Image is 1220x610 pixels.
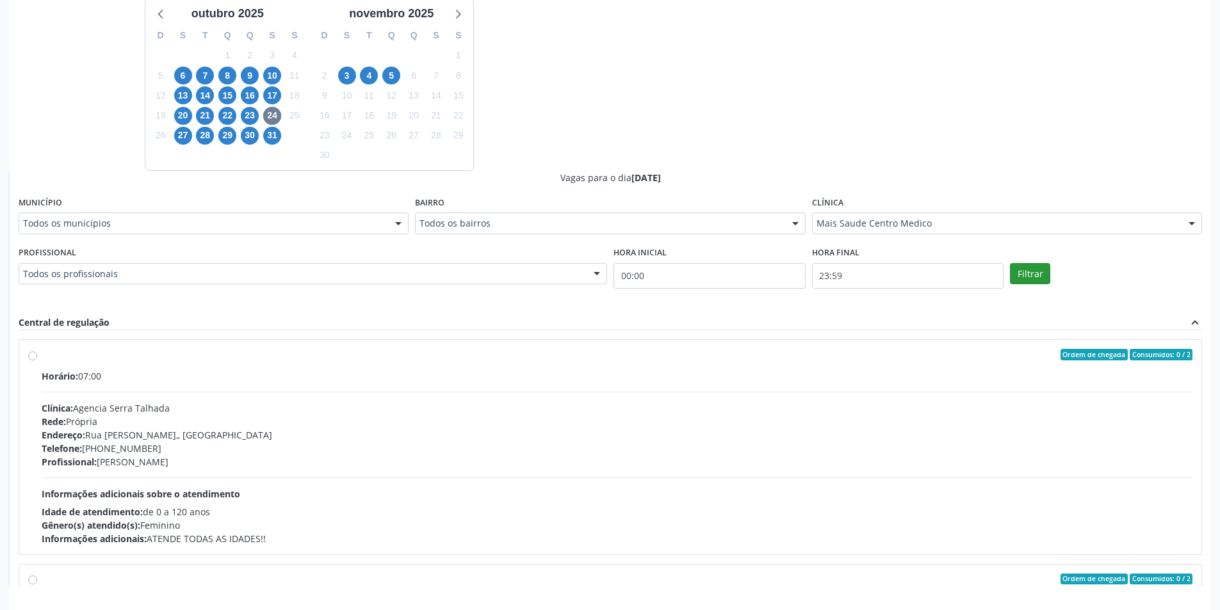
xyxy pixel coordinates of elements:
[263,67,281,84] span: sexta-feira, 10 de outubro de 2025
[194,26,216,45] div: T
[403,26,425,45] div: Q
[1130,574,1192,585] span: Consumidos: 0 / 2
[338,86,356,104] span: segunda-feira, 10 de novembro de 2025
[196,67,214,84] span: terça-feira, 7 de outubro de 2025
[174,127,192,145] span: segunda-feira, 27 de outubro de 2025
[447,26,469,45] div: S
[263,47,281,65] span: sexta-feira, 3 de outubro de 2025
[1061,574,1128,585] span: Ordem de chegada
[382,107,400,125] span: quarta-feira, 19 de novembro de 2025
[174,86,192,104] span: segunda-feira, 13 de outubro de 2025
[316,107,334,125] span: domingo, 16 de novembro de 2025
[286,107,304,125] span: sábado, 25 de outubro de 2025
[263,127,281,145] span: sexta-feira, 31 de outubro de 2025
[286,67,304,84] span: sábado, 11 de outubro de 2025
[360,107,378,125] span: terça-feira, 18 de novembro de 2025
[241,47,259,65] span: quinta-feira, 2 de outubro de 2025
[316,67,334,84] span: domingo, 2 de novembro de 2025
[42,506,143,518] span: Idade de atendimento:
[241,127,259,145] span: quinta-feira, 30 de outubro de 2025
[405,127,423,145] span: quinta-feira, 27 de novembro de 2025
[42,415,1192,428] div: Própria
[283,26,305,45] div: S
[338,107,356,125] span: segunda-feira, 17 de novembro de 2025
[42,505,1192,518] div: de 0 a 120 anos
[152,86,170,104] span: domingo, 12 de outubro de 2025
[631,172,661,184] span: [DATE]
[42,442,1192,455] div: [PHONE_NUMBER]
[817,217,1176,230] span: Mais Saude Centro Medico
[172,26,194,45] div: S
[19,171,1202,184] div: Vagas para o dia
[360,86,378,104] span: terça-feira, 11 de novembro de 2025
[1130,349,1192,360] span: Consumidos: 0 / 2
[23,268,581,280] span: Todos os profissionais
[218,127,236,145] span: quarta-feira, 29 de outubro de 2025
[42,429,85,441] span: Endereço:
[241,86,259,104] span: quinta-feira, 16 de outubro de 2025
[338,67,356,84] span: segunda-feira, 3 de novembro de 2025
[427,67,445,84] span: sexta-feira, 7 de novembro de 2025
[216,26,239,45] div: Q
[241,67,259,84] span: quinta-feira, 9 de outubro de 2025
[450,127,468,145] span: sábado, 29 de novembro de 2025
[152,107,170,125] span: domingo, 19 de outubro de 2025
[19,243,76,263] label: Profissional
[344,5,439,22] div: novembro 2025
[313,26,336,45] div: D
[427,127,445,145] span: sexta-feira, 28 de novembro de 2025
[614,263,806,289] input: Selecione o horário
[42,455,1192,469] div: [PERSON_NAME]
[405,107,423,125] span: quinta-feira, 20 de novembro de 2025
[42,442,82,454] span: Telefone:
[196,107,214,125] span: terça-feira, 21 de outubro de 2025
[812,243,859,263] label: Hora final
[42,519,140,531] span: Gênero(s) atendido(s):
[149,26,172,45] div: D
[812,193,843,213] label: Clínica
[42,533,147,545] span: Informações adicionais:
[450,107,468,125] span: sábado, 22 de novembro de 2025
[42,488,240,500] span: Informações adicionais sobre o atendimento
[360,127,378,145] span: terça-feira, 25 de novembro de 2025
[1061,349,1128,360] span: Ordem de chegada
[42,369,1192,383] div: 07:00
[174,67,192,84] span: segunda-feira, 6 de outubro de 2025
[218,86,236,104] span: quarta-feira, 15 de outubro de 2025
[196,127,214,145] span: terça-feira, 28 de outubro de 2025
[218,107,236,125] span: quarta-feira, 22 de outubro de 2025
[42,532,1192,545] div: ATENDE TODAS AS IDADES!!
[405,86,423,104] span: quinta-feira, 13 de novembro de 2025
[382,127,400,145] span: quarta-feira, 26 de novembro de 2025
[286,86,304,104] span: sábado, 18 de outubro de 2025
[614,243,667,263] label: Hora inicial
[186,5,269,22] div: outubro 2025
[382,67,400,84] span: quarta-feira, 5 de novembro de 2025
[241,107,259,125] span: quinta-feira, 23 de outubro de 2025
[19,193,62,213] label: Município
[380,26,403,45] div: Q
[42,518,1192,532] div: Feminino
[812,263,1004,289] input: Selecione o horário
[450,86,468,104] span: sábado, 15 de novembro de 2025
[218,47,236,65] span: quarta-feira, 1 de outubro de 2025
[263,86,281,104] span: sexta-feira, 17 de outubro de 2025
[1188,316,1202,330] i: expand_less
[263,107,281,125] span: sexta-feira, 24 de outubro de 2025
[358,26,380,45] div: T
[19,316,110,330] div: Central de regulação
[360,67,378,84] span: terça-feira, 4 de novembro de 2025
[415,193,444,213] label: Bairro
[196,86,214,104] span: terça-feira, 14 de outubro de 2025
[338,127,356,145] span: segunda-feira, 24 de novembro de 2025
[427,107,445,125] span: sexta-feira, 21 de novembro de 2025
[1010,263,1050,285] button: Filtrar
[42,370,78,382] span: Horário:
[427,86,445,104] span: sexta-feira, 14 de novembro de 2025
[42,415,66,428] span: Rede:
[42,428,1192,442] div: Rua [PERSON_NAME],, [GEOGRAPHIC_DATA]
[239,26,261,45] div: Q
[218,67,236,84] span: quarta-feira, 8 de outubro de 2025
[316,127,334,145] span: domingo, 23 de novembro de 2025
[152,127,170,145] span: domingo, 26 de outubro de 2025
